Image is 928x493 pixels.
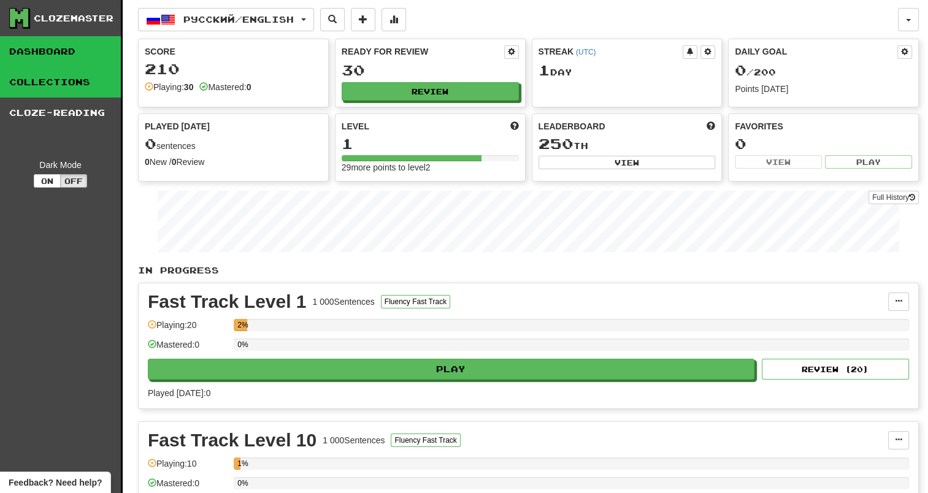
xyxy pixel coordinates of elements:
[148,388,210,398] span: Played [DATE]: 0
[148,319,228,339] div: Playing: 20
[342,45,504,58] div: Ready for Review
[145,120,210,132] span: Played [DATE]
[735,83,912,95] div: Points [DATE]
[735,45,897,59] div: Daily Goal
[539,136,716,152] div: th
[148,359,754,380] button: Play
[145,61,322,77] div: 210
[138,264,919,277] p: In Progress
[145,157,150,167] strong: 0
[391,434,460,447] button: Fluency Fast Track
[183,14,294,25] span: Русский / English
[148,292,307,311] div: Fast Track Level 1
[320,8,345,31] button: Search sentences
[735,136,912,151] div: 0
[148,431,316,449] div: Fast Track Level 10
[237,319,247,331] div: 2%
[539,63,716,78] div: Day
[138,8,314,31] button: Русский/English
[539,135,573,152] span: 250
[145,81,193,93] div: Playing:
[762,359,909,380] button: Review (20)
[539,156,716,169] button: View
[576,48,596,56] a: (UTC)
[510,120,519,132] span: Score more points to level up
[735,155,822,169] button: View
[539,120,605,132] span: Leaderboard
[382,8,406,31] button: More stats
[342,120,369,132] span: Level
[34,12,113,25] div: Clozemaster
[9,159,112,171] div: Dark Mode
[539,61,550,78] span: 1
[342,82,519,101] button: Review
[184,82,194,92] strong: 30
[145,156,322,168] div: New / Review
[60,174,87,188] button: Off
[148,457,228,478] div: Playing: 10
[148,338,228,359] div: Mastered: 0
[707,120,715,132] span: This week in points, UTC
[199,81,251,93] div: Mastered:
[145,135,156,152] span: 0
[735,61,746,78] span: 0
[172,157,177,167] strong: 0
[735,67,776,77] span: / 200
[351,8,375,31] button: Add sentence to collection
[145,45,322,58] div: Score
[342,63,519,78] div: 30
[34,174,61,188] button: On
[342,136,519,151] div: 1
[869,191,919,204] a: Full History
[539,45,683,58] div: Streak
[323,434,385,446] div: 1 000 Sentences
[735,120,912,132] div: Favorites
[247,82,251,92] strong: 0
[313,296,375,308] div: 1 000 Sentences
[342,161,519,174] div: 29 more points to level 2
[9,476,102,489] span: Open feedback widget
[825,155,912,169] button: Play
[237,457,240,470] div: 1%
[381,295,450,308] button: Fluency Fast Track
[145,136,322,152] div: sentences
